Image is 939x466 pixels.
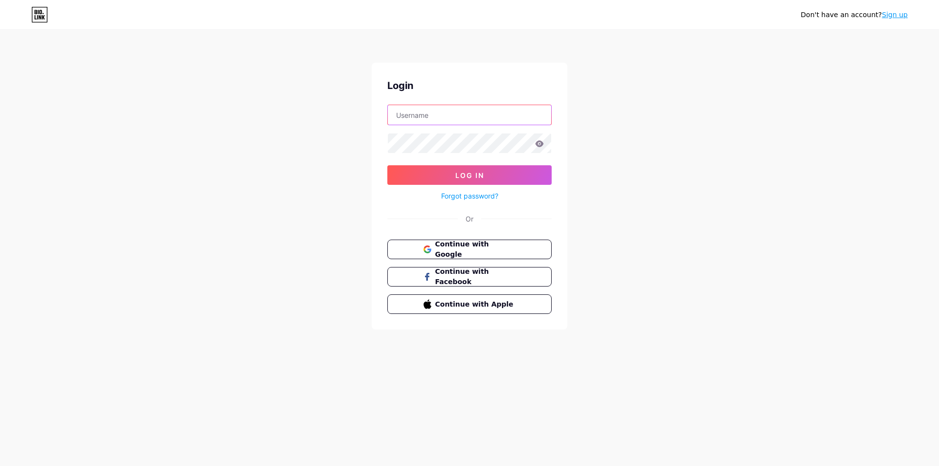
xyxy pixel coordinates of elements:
[455,171,484,179] span: Log In
[387,78,552,93] div: Login
[435,266,516,287] span: Continue with Facebook
[466,214,473,224] div: Or
[801,10,908,20] div: Don't have an account?
[435,299,516,310] span: Continue with Apple
[387,240,552,259] button: Continue with Google
[882,11,908,19] a: Sign up
[441,191,498,201] a: Forgot password?
[387,165,552,185] button: Log In
[387,294,552,314] button: Continue with Apple
[388,105,551,125] input: Username
[435,239,516,260] span: Continue with Google
[387,267,552,287] button: Continue with Facebook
